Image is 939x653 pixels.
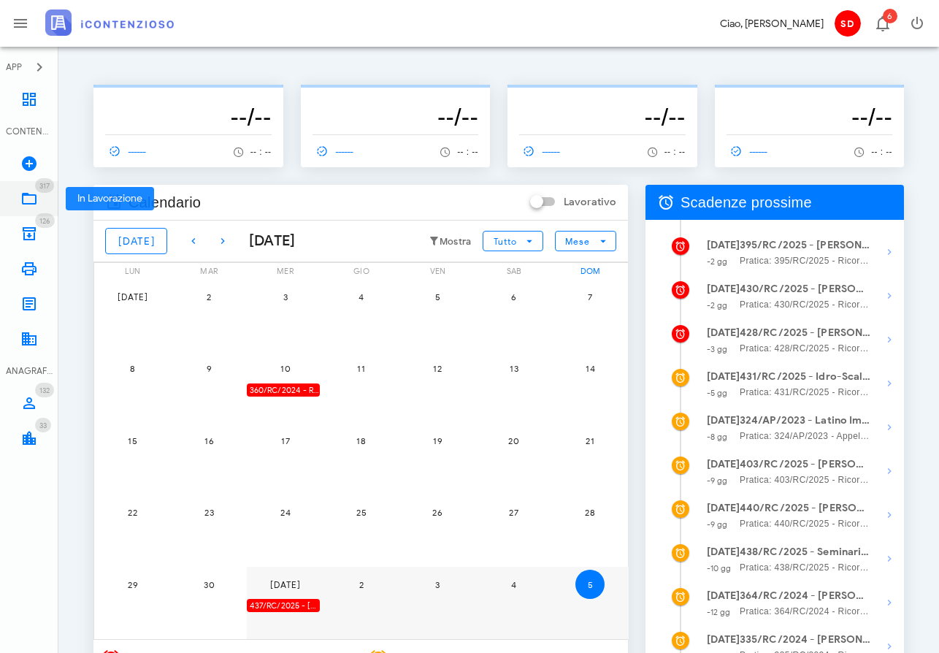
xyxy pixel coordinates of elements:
[347,498,376,527] button: 25
[271,282,300,311] button: 3
[247,383,320,397] div: 360/RC/2024 - Rosario Amore - Impugnare la Decisione del Giudice
[423,435,452,446] span: 19
[35,213,55,228] span: Distintivo
[707,458,740,470] strong: [DATE]
[707,370,740,383] strong: [DATE]
[118,435,147,446] span: 15
[271,363,300,374] span: 10
[707,519,728,530] small: -9 gg
[6,364,53,378] div: ANAGRAFICA
[423,579,452,590] span: 3
[194,570,223,599] button: 30
[194,498,223,527] button: 23
[271,354,300,383] button: 10
[875,325,904,354] button: Mostra dettagli
[835,10,861,37] span: SD
[499,363,529,374] span: 13
[39,216,50,226] span: 126
[105,102,272,131] h3: --/--
[39,181,50,191] span: 317
[519,141,567,161] a: ------
[707,239,740,251] strong: [DATE]
[664,147,686,157] span: -- : --
[871,147,892,157] span: -- : --
[118,579,147,590] span: 29
[707,607,731,617] small: -12 gg
[313,145,355,158] span: ------
[247,599,320,613] div: 437/RC/2025 - [PERSON_NAME] - Inviare Ricorso
[575,570,605,599] button: 5
[105,228,167,254] button: [DATE]
[194,435,223,446] span: 16
[564,195,616,210] label: Lavorativo
[440,236,472,248] small: Mostra
[727,145,769,158] span: ------
[707,589,740,602] strong: [DATE]
[575,363,605,374] span: 14
[105,141,153,161] a: ------
[707,256,728,267] small: -2 gg
[347,291,376,302] span: 4
[707,476,728,486] small: -9 gg
[194,363,223,374] span: 9
[237,230,296,252] div: [DATE]
[399,263,476,279] div: ven
[118,426,147,455] button: 15
[707,326,740,339] strong: [DATE]
[35,178,54,193] span: Distintivo
[194,354,223,383] button: 9
[875,457,904,486] button: Mostra dettagli
[575,426,605,455] button: 21
[347,507,376,518] span: 25
[423,570,452,599] button: 3
[347,579,376,590] span: 2
[269,579,302,590] span: [DATE]
[707,344,728,354] small: -3 gg
[313,141,361,161] a: ------
[875,281,904,310] button: Mostra dettagli
[35,418,51,432] span: Distintivo
[740,297,871,312] span: Pratica: 430/RC/2025 - Ricorso contro Agenzia Delle Entrate D. P. Di [GEOGRAPHIC_DATA], Agenzia D...
[499,291,529,302] span: 6
[740,385,871,400] span: Pratica: 431/RC/2025 - Ricorso contro Agenzia Entrate Riscossione (Udienza)
[475,263,552,279] div: sab
[740,369,871,385] strong: 431/RC/2025 - Idro-Scalf di [PERSON_NAME] e C. Snc - Invio Memorie per Udienza
[271,570,300,599] button: [DATE]
[575,498,605,527] button: 28
[118,235,155,248] span: [DATE]
[740,325,871,341] strong: 428/RC/2025 - [PERSON_NAME]si in Udienza
[575,291,605,302] span: 7
[740,544,871,560] strong: 438/RC/2025 - Seminario Vescovile Di Noto - Inviare Ricorso
[519,102,686,131] h3: --/--
[423,363,452,374] span: 12
[740,500,871,516] strong: 440/RC/2025 - [PERSON_NAME]si in Udienza
[552,263,629,279] div: dom
[423,291,452,302] span: 5
[271,291,300,302] span: 3
[555,231,616,251] button: Mese
[347,426,376,455] button: 18
[347,282,376,311] button: 4
[271,435,300,446] span: 17
[740,281,871,297] strong: 430/RC/2025 - [PERSON_NAME] - Presentarsi in Udienza
[170,263,247,279] div: mar
[423,354,452,383] button: 12
[740,429,871,443] span: Pratica: 324/AP/2023 - Appello contro Agenzia Delle Entrate D. P. Di [GEOGRAPHIC_DATA], Agenzia d...
[740,560,871,575] span: Pratica: 438/RC/2025 - Ricorso contro Comune Di Noto
[707,414,740,427] strong: [DATE]
[94,263,171,279] div: lun
[575,354,605,383] button: 14
[39,386,50,395] span: 132
[681,191,812,214] span: Scadenze prossime
[499,282,529,311] button: 6
[423,426,452,455] button: 19
[499,354,529,383] button: 13
[323,263,399,279] div: gio
[875,588,904,617] button: Mostra dettagli
[575,435,605,446] span: 21
[117,291,149,302] span: [DATE]
[707,563,732,573] small: -10 gg
[499,435,529,446] span: 20
[707,300,728,310] small: -2 gg
[707,502,740,514] strong: [DATE]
